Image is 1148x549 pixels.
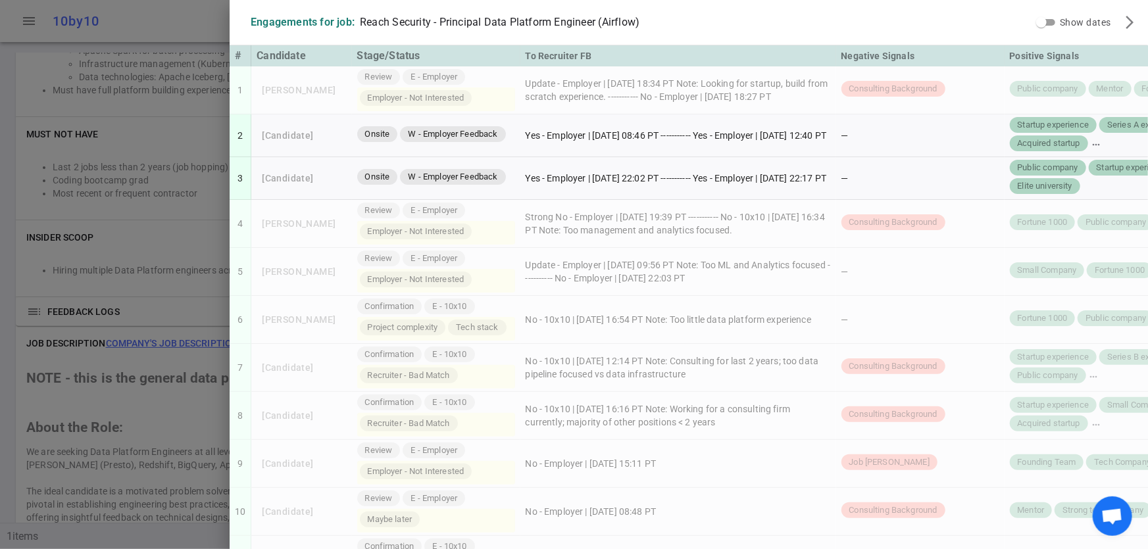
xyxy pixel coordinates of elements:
td: 6 [230,296,251,344]
span: Confirmation [360,348,420,361]
span: Small Company [1012,264,1082,277]
div: — [841,129,999,142]
span: Project complexity [362,322,443,334]
td: 5 [230,248,251,296]
span: Consulting Background [844,83,943,95]
td: Yes - Employer | [DATE] 22:02 PT ----------- Yes - Employer | [DATE] 22:17 PT [520,157,836,200]
span: Consulting Background [844,216,943,229]
span: Review [360,444,398,457]
span: Onsite [360,128,395,141]
td: 4 [230,200,251,248]
span: Employer - Not Interested [362,226,470,238]
span: E - 10x10 [427,396,472,409]
div: To Recruiter FB [526,48,831,64]
div: Engagements for job: [251,16,355,29]
span: Employer - Not Interested [362,274,470,286]
span: Job [PERSON_NAME] [844,456,936,469]
th: Candidate [251,45,351,66]
span: W - Employer Feedback [403,128,503,141]
span: Confirmation [360,396,420,409]
th: # [230,45,251,66]
span: Acquired startup [1012,418,1086,430]
span: Public company [1012,83,1084,95]
span: E - Employer [405,492,462,505]
td: 2 [230,114,251,157]
td: 10 [230,488,251,536]
td: 7 [230,344,251,392]
span: E - 10x10 [427,300,472,313]
span: E - Employer [405,204,462,217]
div: — [841,313,999,326]
td: Strong No - Employer | [DATE] 19:39 PT ----------- No - 10x10 | [DATE] 16:34 PT Note: Too managem... [520,200,836,248]
td: 1 [230,66,251,114]
td: No - Employer | [DATE] 15:11 PT [520,440,836,488]
td: 8 [230,392,251,440]
span: Recruiter - Bad Match [362,370,455,382]
span: E - 10x10 [427,348,472,361]
th: Stage/Status [352,45,520,66]
span: Startup experience [1012,351,1095,364]
span: more_horiz [1091,139,1101,150]
span: Founding Team [1012,456,1082,469]
span: Acquired startup [1012,137,1086,150]
td: 3 [230,157,251,200]
td: No - 10x10 | [DATE] 16:54 PT Note: Too little data platform experience [520,296,836,344]
span: W - Employer Feedback [403,171,503,183]
span: Startup experience [1012,119,1095,131]
span: Mentor [1012,504,1050,517]
span: Elite university [1012,180,1078,193]
span: Fortune 1000 [1012,312,1073,325]
span: Review [360,204,398,217]
div: — [841,172,999,185]
td: No - 10x10 | [DATE] 16:16 PT Note: Working for a consulting firm currently; majority of other pos... [520,392,836,440]
td: Yes - Employer | [DATE] 08:46 PT ----------- Yes - Employer | [DATE] 12:40 PT [520,114,836,157]
td: No - 10x10 | [DATE] 12:14 PT Note: Consulting for last 2 years; too data pipeline focused vs data... [520,344,836,392]
span: Employer - Not Interested [362,92,470,105]
span: Show dates [1060,17,1111,28]
span: Onsite [360,171,395,183]
span: Public company [1012,370,1084,382]
span: more_horiz [1091,419,1101,430]
span: E - Employer [405,71,462,84]
span: Review [360,492,398,505]
span: Confirmation [360,300,420,313]
div: Open chat [1093,496,1132,536]
span: Public company [1012,162,1084,174]
span: Employer - Not Interested [362,465,470,478]
span: Consulting Background [844,360,943,373]
span: Consulting Background [844,504,943,517]
td: Update - Employer | [DATE] 09:56 PT Note: Too ML and Analytics focused ----------- No - Employer ... [520,248,836,296]
span: Tech stack [451,322,504,334]
div: Reach Security - Principal Data Platform Engineer (Airflow) [360,16,639,29]
span: Startup experience [1012,399,1095,412]
span: more_horiz [1089,371,1099,382]
span: Review [360,71,398,84]
div: Negative Signals [841,48,999,64]
span: Mentor [1091,83,1129,95]
td: Update - Employer | [DATE] 18:34 PT Note: Looking for startup, build from scratch experience. ---... [520,66,836,114]
span: E - Employer [405,444,462,457]
span: arrow_forward_ios [1122,14,1137,30]
span: Fortune 1000 [1012,216,1073,229]
div: — [841,265,999,278]
span: Maybe later [362,513,418,526]
span: Review [360,252,398,265]
span: E - Employer [405,252,462,265]
td: No - Employer | [DATE] 08:48 PT [520,488,836,536]
span: Recruiter - Bad Match [362,418,455,430]
td: 9 [230,440,251,488]
span: Consulting Background [844,408,943,421]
